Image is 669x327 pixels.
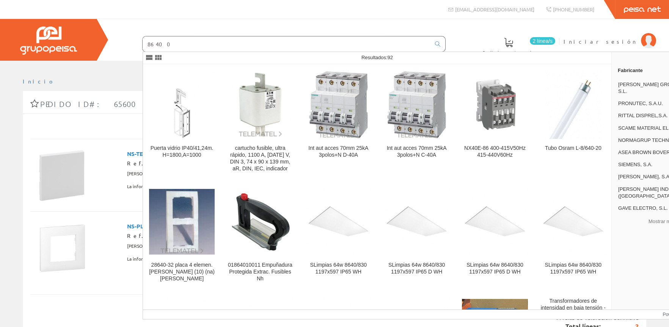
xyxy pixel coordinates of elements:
[386,71,447,139] img: Int aut acces 70mm 25kA 3polos+N C-40A
[227,262,293,282] div: 01864010011 Empuñadura Protegida Extrac. Fusibles Nh
[534,64,612,181] a: Tubo Osram L-8/640-20 Tubo Osram L-8/640-20
[300,64,377,181] a: Int aut acces 70mm 25kA 3polos+N D-40A Int aut acces 70mm 25kA 3polos+N D-40A
[306,262,371,275] div: SLimpias 64w 8640/830 1197x597 IP65 WH
[306,145,371,159] div: Int aut acces 70mm 25kA 3polos+N D-40A
[20,27,77,55] img: Grupo Peisa
[127,167,206,180] span: [PERSON_NAME] GROUP ESPAÑA, S.L.
[384,262,449,275] div: SLimpias 64w 8640/830 1197x597 IP65 D WH
[149,262,215,282] div: 28640-32 placa 4 elemen.[PERSON_NAME] (10) (na) [PERSON_NAME]
[557,313,639,321] span: A falta de valoración definitiva
[540,145,606,152] div: Tubo Osram L-8/640-20
[308,71,369,139] img: Int aut acces 70mm 25kA 3polos+N D-40A
[540,189,606,255] img: SLimpias 64w 8640/830 1197x597 IP65 WH
[127,219,195,232] span: NS-PLACA 1ELE BLANCO
[361,55,393,60] span: Resultados:
[33,219,90,276] img: Foto artículo NS-PLACA 1ELE BLANCO (150x150)
[456,64,534,181] a: NX40E-86 400-415V50Hz 415-440V60Hz NX40E-86 400-415V50Hz 415-440V60Hz
[227,145,293,172] div: cartucho fusible, ultra rápido, 1100 A, [DATE] V, DIN 3, 74 x 90 x 139 mm, aR, DIN, IEC, indicador
[127,147,193,160] span: NS-TECLA SIMPLE BLAN
[475,31,557,59] a: 2 línea/s Pedido actual
[553,6,594,13] span: [PHONE_NUMBER]
[127,253,272,266] span: La información sobre el stock estará disponible cuando se identifique.
[534,181,612,291] a: SLimpias 64w 8640/830 1197x597 IP65 WH SLimpias 64w 8640/830 1197x597 IP65 WH
[306,189,371,255] img: SLimpias 64w 8640/830 1197x597 IP65 WH
[384,189,449,255] img: SLimpias 64w 8640/830 1197x597 IP65 D WH
[227,188,293,255] img: 01864010011 Empuñadura Protegida Extrac. Fusibles Nh
[455,6,534,13] span: [EMAIL_ADDRESS][DOMAIN_NAME]
[149,189,215,255] img: 28640-32 placa 4 elemen.simon (10) (na) simon
[564,38,637,45] span: Iniciar sesión
[388,55,393,60] span: 92
[23,78,55,85] a: Inicio
[540,298,606,325] div: Transformadores de intensidad en baja tensión - class 0,2s PNT CT Xmer 86/40 (45) 400 A 3,75 VA
[378,64,455,181] a: Int aut acces 70mm 25kA 3polos+N C-40A Int aut acces 70mm 25kA 3polos+N C-40A
[40,99,464,108] span: Pedido ID#: 65600 | [DATE] 19:18:45 | Cliente Invitado 1275693832 (1275693832)
[127,180,272,193] span: La información sobre el stock estará disponible cuando se identifique.
[384,145,449,159] div: Int aut acces 70mm 25kA 3polos+N C-40A
[462,189,528,255] img: SLimpias 64w 8640/830 1197x597 IP65 D WH
[540,262,606,275] div: SLimpias 64w 8640/830 1197x597 IP65 WH
[378,181,455,291] a: SLimpias 64w 8640/830 1197x597 IP65 D WH SLimpias 64w 8640/830 1197x597 IP65 D WH
[545,71,601,139] img: Tubo Osram L-8/640-20
[127,240,206,253] span: [PERSON_NAME] GROUP ESPAÑA, S.L.
[530,37,555,45] span: 2 línea/s
[143,181,221,291] a: 28640-32 placa 4 elemen.simon (10) (na) simon 28640-32 placa 4 elemen.[PERSON_NAME] (10) (na) [PE...
[149,72,215,137] img: Puerta vidrio IP40/41,24m. H=1800,A=1000
[564,31,656,39] a: Iniciar sesión
[33,147,90,204] img: Foto artículo NS-TECLA SIMPLE BLAN (150x150)
[483,49,534,56] span: Pedido actual
[127,232,345,240] div: Ref. 864171
[149,145,215,159] div: Puerta vidrio IP40/41,24m. H=1800,A=1000
[462,72,528,137] img: NX40E-86 400-415V50Hz 415-440V60Hz
[221,181,299,291] a: 01864010011 Empuñadura Protegida Extrac. Fusibles Nh 01864010011 Empuñadura Protegida Extrac. Fus...
[127,160,345,167] div: Ref. 864101
[143,36,430,52] input: Buscar ...
[300,181,377,291] a: SLimpias 64w 8640/830 1197x597 IP65 WH SLimpias 64w 8640/830 1197x597 IP65 WH
[143,64,221,181] a: Puerta vidrio IP40/41,24m. H=1800,A=1000 Puerta vidrio IP40/41,24m. H=1800,A=1000
[462,145,528,159] div: NX40E-86 400-415V50Hz 415-440V60Hz
[462,262,528,275] div: SLimpias 64w 8640/830 1197x597 IP65 D WH
[456,181,534,291] a: SLimpias 64w 8640/830 1197x597 IP65 D WH SLimpias 64w 8640/830 1197x597 IP65 D WH
[221,64,299,181] a: cartucho fusible, ultra rápido, 1100 A, AC 1000 V, DIN 3, 74 x 90 x 139 mm, aR, DIN, IEC, indicad...
[227,72,293,137] img: cartucho fusible, ultra rápido, 1100 A, AC 1000 V, DIN 3, 74 x 90 x 139 mm, aR, DIN, IEC, indicador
